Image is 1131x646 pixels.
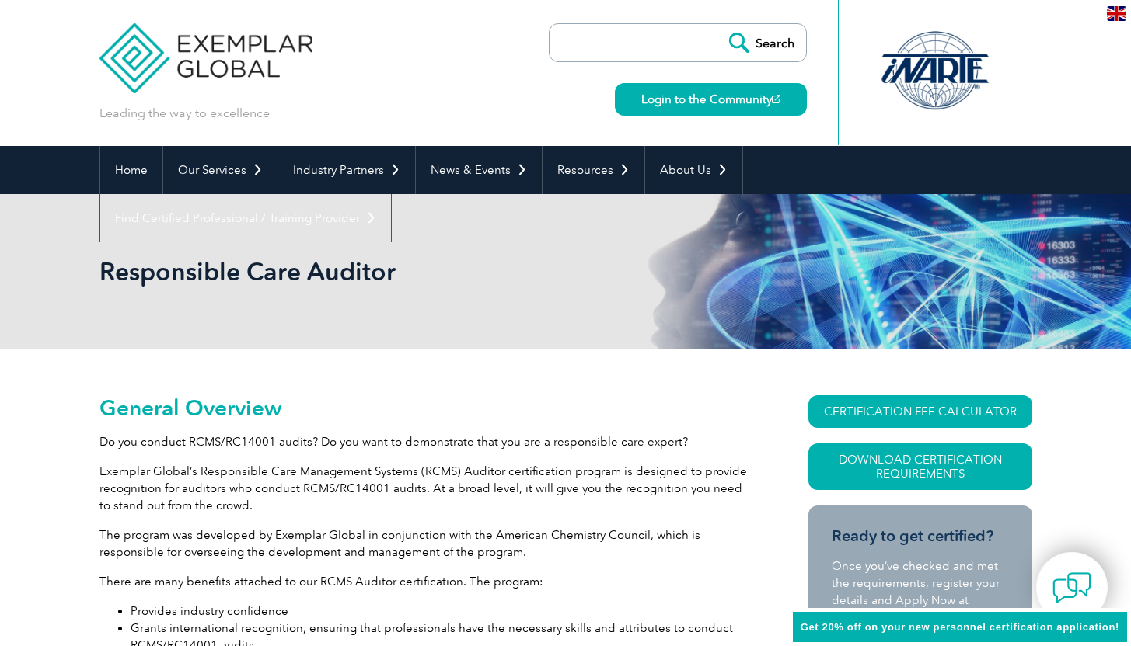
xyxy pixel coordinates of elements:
[416,146,542,194] a: News & Events
[100,194,391,242] a: Find Certified Professional / Training Provider
[163,146,278,194] a: Our Services
[1052,568,1091,607] img: contact-chat.png
[131,603,752,620] li: Provides industry confidence
[615,83,807,116] a: Login to the Community
[99,105,270,122] p: Leading the way to excellence
[772,95,780,103] img: open_square.png
[99,433,752,450] p: Do you conduct RCMS/RC14001 audits? Do you want to demonstrate that you are a responsible care ex...
[99,395,752,420] h2: General Overview
[832,526,1009,546] h3: Ready to get certified?
[100,146,162,194] a: Home
[99,526,752,561] p: The program was developed by Exemplar Global in conjunction with the American Chemistry Council, ...
[99,463,752,514] p: Exemplar Global’s Responsible Care Management Systems (RCMS) Auditor certification program is des...
[278,146,415,194] a: Industry Partners
[801,621,1119,633] span: Get 20% off on your new personnel certification application!
[808,395,1032,428] a: CERTIFICATION FEE CALCULATOR
[543,146,644,194] a: Resources
[1107,6,1126,21] img: en
[99,573,752,590] p: There are many benefits attached to our RCMS Auditor certification. The program:
[99,256,696,287] h1: Responsible Care Auditor
[721,24,806,61] input: Search
[832,557,1009,609] p: Once you’ve checked and met the requirements, register your details and Apply Now at
[808,443,1032,490] a: Download Certification Requirements
[645,146,742,194] a: About Us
